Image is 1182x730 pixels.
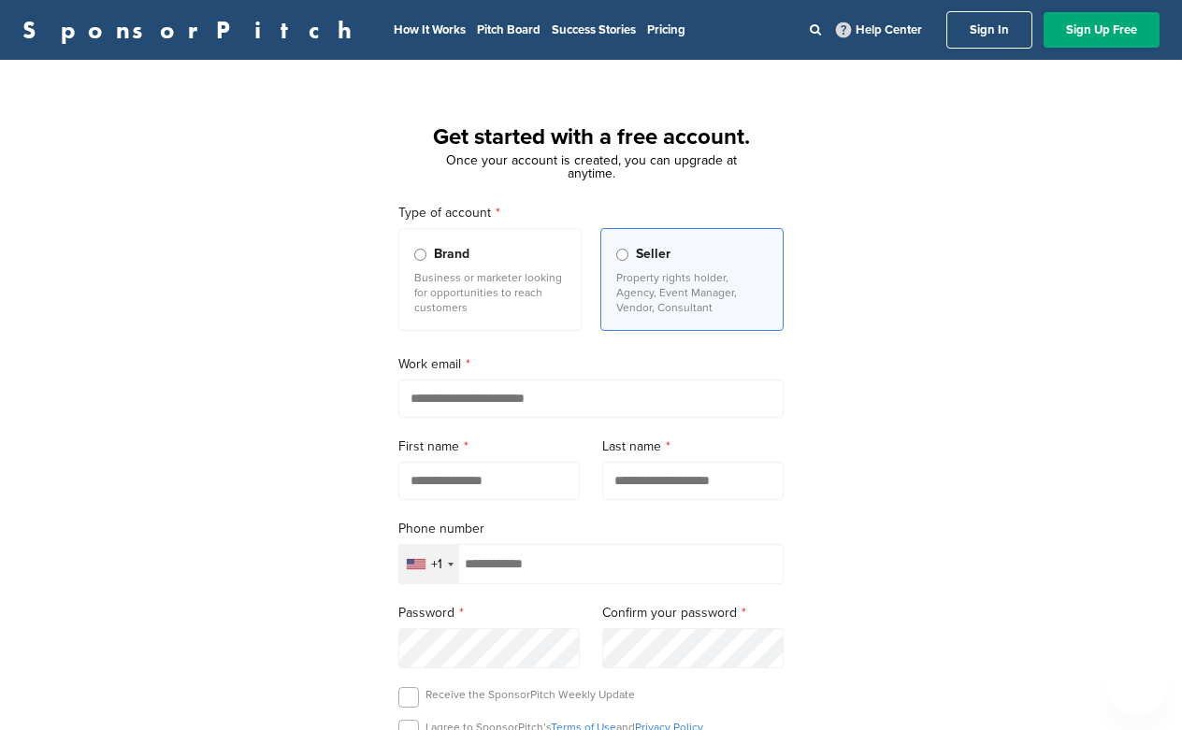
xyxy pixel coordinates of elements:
[552,22,636,37] a: Success Stories
[398,603,580,623] label: Password
[398,437,580,457] label: First name
[616,249,628,261] input: Seller Property rights holder, Agency, Event Manager, Vendor, Consultant
[425,687,635,702] p: Receive the SponsorPitch Weekly Update
[376,121,806,154] h1: Get started with a free account.
[434,244,469,265] span: Brand
[414,249,426,261] input: Brand Business or marketer looking for opportunities to reach customers
[832,19,926,41] a: Help Center
[477,22,541,37] a: Pitch Board
[22,18,364,42] a: SponsorPitch
[616,270,768,315] p: Property rights holder, Agency, Event Manager, Vendor, Consultant
[1107,655,1167,715] iframe: Button to launch messaging window
[398,203,784,223] label: Type of account
[398,519,784,539] label: Phone number
[446,152,737,181] span: Once your account is created, you can upgrade at anytime.
[946,11,1032,49] a: Sign In
[636,244,670,265] span: Seller
[414,270,566,315] p: Business or marketer looking for opportunities to reach customers
[399,545,459,583] div: Selected country
[647,22,685,37] a: Pricing
[398,354,784,375] label: Work email
[602,437,784,457] label: Last name
[431,558,442,571] div: +1
[394,22,466,37] a: How It Works
[602,603,784,623] label: Confirm your password
[1044,12,1160,48] a: Sign Up Free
